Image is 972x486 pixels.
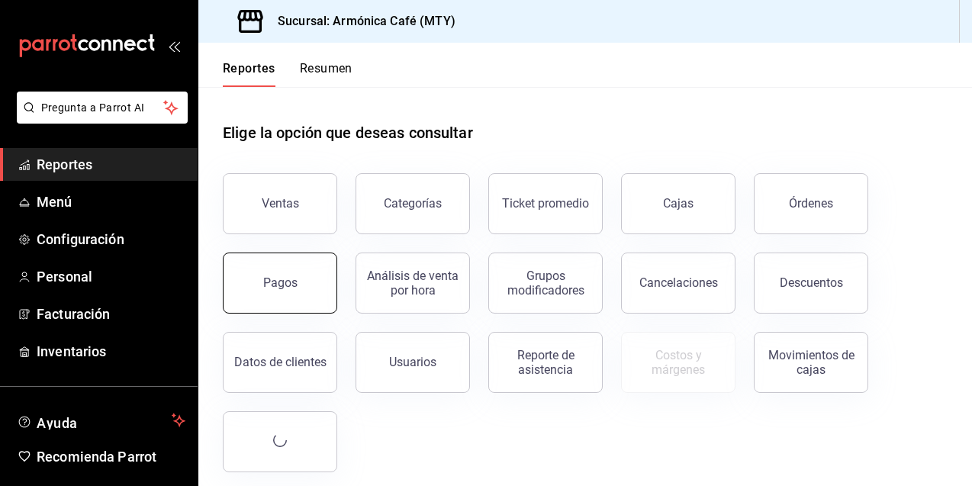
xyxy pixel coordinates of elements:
[37,304,185,324] span: Facturación
[663,196,694,211] div: Cajas
[754,173,868,234] button: Órdenes
[754,332,868,393] button: Movimientos de cajas
[37,446,185,467] span: Recomienda Parrot
[11,111,188,127] a: Pregunta a Parrot AI
[17,92,188,124] button: Pregunta a Parrot AI
[168,40,180,52] button: open_drawer_menu
[223,61,352,87] div: navigation tabs
[488,332,603,393] button: Reporte de asistencia
[223,253,337,314] button: Pagos
[488,173,603,234] button: Ticket promedio
[384,196,442,211] div: Categorías
[488,253,603,314] button: Grupos modificadores
[502,196,589,211] div: Ticket promedio
[498,269,593,298] div: Grupos modificadores
[621,332,735,393] button: Contrata inventarios para ver este reporte
[223,332,337,393] button: Datos de clientes
[223,173,337,234] button: Ventas
[37,266,185,287] span: Personal
[37,229,185,249] span: Configuración
[764,348,858,377] div: Movimientos de cajas
[266,12,455,31] h3: Sucursal: Armónica Café (MTY)
[37,154,185,175] span: Reportes
[789,196,833,211] div: Órdenes
[621,173,735,234] button: Cajas
[262,196,299,211] div: Ventas
[37,411,166,430] span: Ayuda
[389,355,436,369] div: Usuarios
[356,173,470,234] button: Categorías
[263,275,298,290] div: Pagos
[621,253,735,314] button: Cancelaciones
[41,100,164,116] span: Pregunta a Parrot AI
[223,61,275,87] button: Reportes
[754,253,868,314] button: Descuentos
[356,253,470,314] button: Análisis de venta por hora
[37,192,185,212] span: Menú
[631,348,726,377] div: Costos y márgenes
[639,275,718,290] div: Cancelaciones
[37,341,185,362] span: Inventarios
[780,275,843,290] div: Descuentos
[223,121,473,144] h1: Elige la opción que deseas consultar
[300,61,352,87] button: Resumen
[234,355,327,369] div: Datos de clientes
[365,269,460,298] div: Análisis de venta por hora
[356,332,470,393] button: Usuarios
[498,348,593,377] div: Reporte de asistencia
